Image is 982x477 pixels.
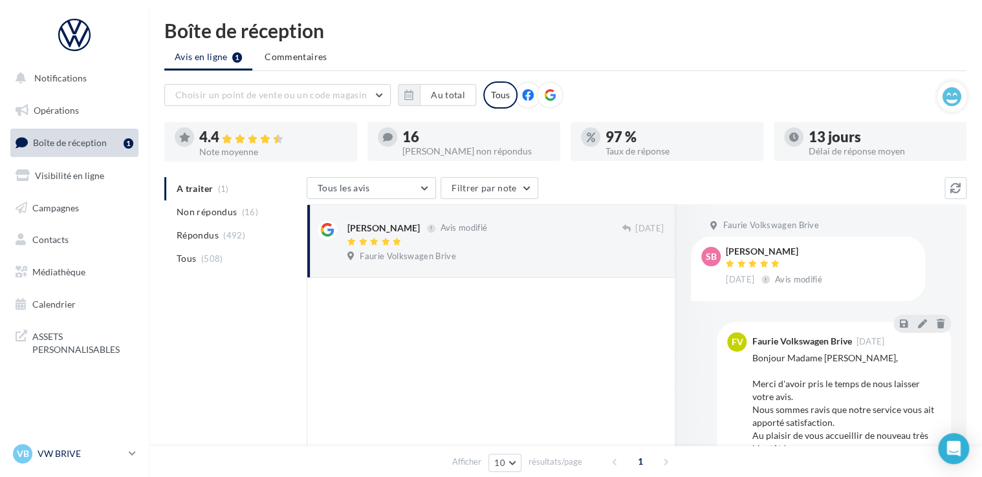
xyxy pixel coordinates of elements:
span: (16) [242,207,258,217]
button: Notifications [8,65,136,92]
div: Open Intercom Messenger [938,433,969,464]
span: Faurie Volkswagen Brive [723,220,818,231]
span: résultats/page [529,456,582,468]
span: Choisir un point de vente ou un code magasin [175,89,367,100]
p: VW BRIVE [38,447,124,460]
span: Avis modifié [440,223,487,233]
div: 1 [124,138,133,149]
span: Tous [177,252,196,265]
span: [DATE] [635,223,664,235]
span: FV [731,335,743,348]
div: Délai de réponse moyen [809,147,956,156]
a: ASSETS PERSONNALISABLES [8,323,141,361]
a: Boîte de réception1 [8,129,141,156]
span: Contacts [32,234,69,245]
span: Notifications [34,72,87,83]
a: VB VW BRIVE [10,441,138,466]
a: Opérations [8,97,141,124]
div: [PERSON_NAME] [726,247,825,256]
span: Calendrier [32,299,76,310]
span: 10 [494,458,505,468]
span: Commentaires [265,50,327,63]
button: Au total [420,84,476,106]
a: Visibilité en ligne [8,162,141,189]
div: [PERSON_NAME] non répondus [402,147,550,156]
span: Afficher [452,456,481,468]
span: ASSETS PERSONNALISABLES [32,328,133,355]
span: Médiathèque [32,266,85,277]
span: Tous les avis [318,182,370,193]
button: Filtrer par note [441,177,538,199]
div: Taux de réponse [606,147,753,156]
button: Choisir un point de vente ou un code magasin [164,84,391,106]
span: Répondus [177,229,219,242]
span: Avis modifié [775,274,822,284]
div: Faurie Volkswagen Brive [752,337,851,346]
span: [DATE] [726,274,754,286]
div: [PERSON_NAME] [347,222,420,235]
button: Au total [398,84,476,106]
span: Campagnes [32,202,79,213]
span: Non répondus [177,206,237,218]
span: Visibilité en ligne [35,170,104,181]
div: 97 % [606,130,753,144]
a: Campagnes [8,195,141,222]
span: (508) [201,253,223,264]
div: Boîte de réception [164,21,966,40]
div: 16 [402,130,550,144]
a: Médiathèque [8,259,141,286]
span: Boîte de réception [33,137,107,148]
button: 10 [488,454,521,472]
span: [DATE] [856,337,884,346]
div: 4.4 [199,130,347,145]
span: Faurie Volkswagen Brive [360,251,455,262]
span: VB [17,447,29,460]
div: Note moyenne [199,147,347,156]
span: 1 [630,451,651,472]
div: 13 jours [809,130,956,144]
span: SB [706,250,717,263]
span: (492) [223,230,245,240]
div: Tous [483,81,518,109]
a: Contacts [8,226,141,253]
span: Opérations [34,105,79,116]
button: Tous les avis [307,177,436,199]
a: Calendrier [8,291,141,318]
